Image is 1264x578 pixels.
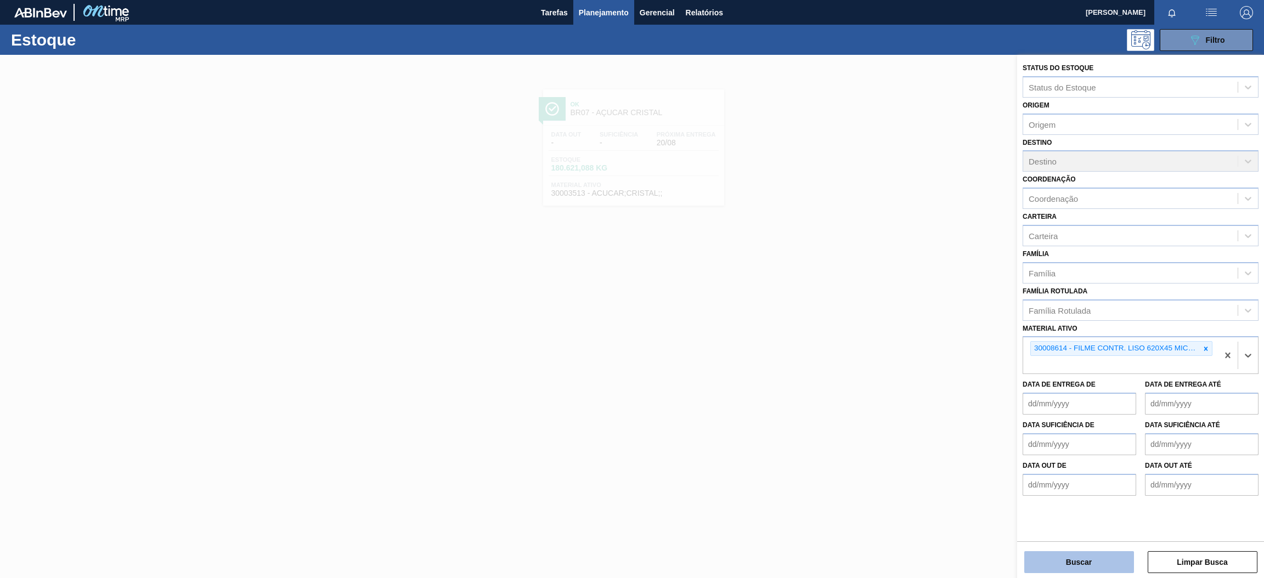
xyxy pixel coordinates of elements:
input: dd/mm/yyyy [1023,393,1136,415]
span: Planejamento [579,6,629,19]
label: Data de Entrega de [1023,381,1096,388]
label: Data suficiência de [1023,421,1094,429]
span: Tarefas [541,6,568,19]
label: Material ativo [1023,325,1077,332]
img: userActions [1205,6,1218,19]
button: Notificações [1154,5,1189,20]
input: dd/mm/yyyy [1145,433,1259,455]
div: Família Rotulada [1029,305,1091,315]
label: Família Rotulada [1023,287,1087,295]
label: Status do Estoque [1023,64,1093,72]
input: dd/mm/yyyy [1023,433,1136,455]
label: Coordenação [1023,175,1076,183]
button: Filtro [1160,29,1253,51]
label: Destino [1023,139,1052,146]
label: Carteira [1023,213,1057,220]
img: TNhmsLtSVTkK8tSr43FrP2fwEKptu5GPRR3wAAAABJRU5ErkJggg== [14,8,67,18]
h1: Estoque [11,33,179,46]
div: Status do Estoque [1029,82,1096,92]
div: Origem [1029,120,1056,129]
label: Data suficiência até [1145,421,1220,429]
span: Relatórios [686,6,723,19]
span: Gerencial [640,6,675,19]
div: Carteira [1029,231,1058,240]
span: Filtro [1206,36,1225,44]
div: Pogramando: nenhum usuário selecionado [1127,29,1154,51]
label: Origem [1023,101,1049,109]
div: 30008614 - FILME CONTR. LISO 620X45 MICRAS [1031,342,1200,355]
label: Data out de [1023,462,1066,469]
label: Família [1023,250,1049,258]
input: dd/mm/yyyy [1145,474,1259,496]
div: Coordenação [1029,194,1078,203]
input: dd/mm/yyyy [1145,393,1259,415]
label: Data out até [1145,462,1192,469]
input: dd/mm/yyyy [1023,474,1136,496]
label: Data de Entrega até [1145,381,1221,388]
img: Logout [1240,6,1253,19]
div: Família [1029,268,1056,277]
